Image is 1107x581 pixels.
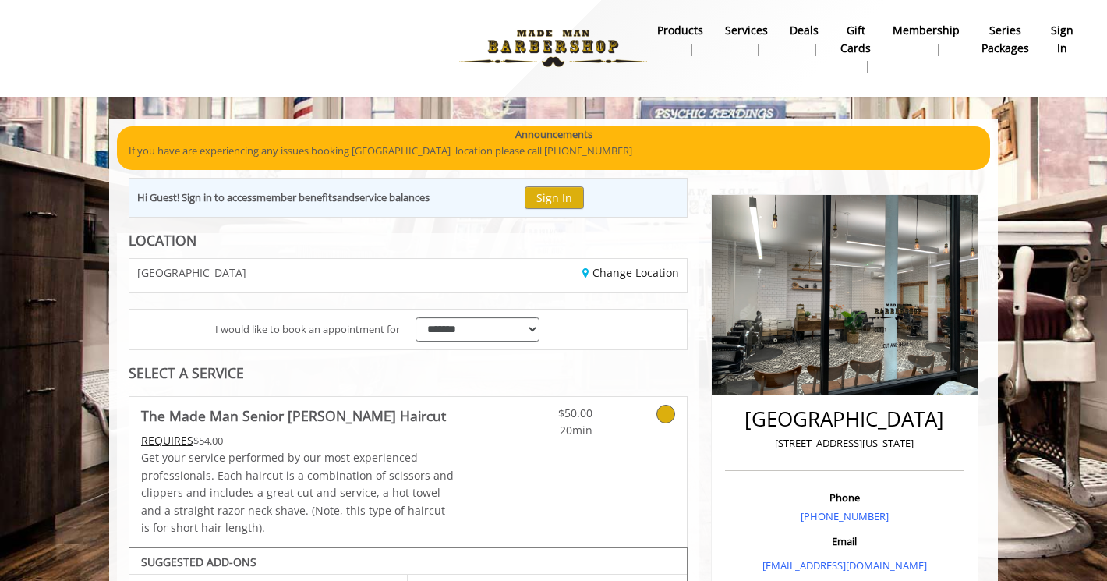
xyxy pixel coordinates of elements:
span: I would like to book an appointment for [215,321,400,338]
p: If you have are experiencing any issues booking [GEOGRAPHIC_DATA] location please call [PHONE_NUM... [129,143,978,159]
span: [GEOGRAPHIC_DATA] [137,267,246,278]
a: Gift cardsgift cards [829,19,882,77]
b: LOCATION [129,231,196,250]
b: Membership [893,22,960,39]
a: sign insign in [1040,19,1084,60]
h2: [GEOGRAPHIC_DATA] [729,408,960,430]
button: Sign In [525,186,584,209]
div: $54.00 [141,432,454,449]
div: Hi Guest! Sign in to access and [137,190,430,206]
a: MembershipMembership [882,19,971,60]
b: Deals [790,22,819,39]
b: SUGGESTED ADD-ONS [141,554,256,569]
a: Change Location [582,265,679,280]
img: Made Man Barbershop logo [446,5,660,91]
a: DealsDeals [779,19,829,60]
a: [EMAIL_ADDRESS][DOMAIN_NAME] [762,558,927,572]
a: [PHONE_NUMBER] [801,509,889,523]
h3: Email [729,536,960,547]
a: Productsproducts [646,19,714,60]
b: Series packages [981,22,1029,57]
div: SELECT A SERVICE [129,366,688,381]
p: Get your service performed by our most experienced professionals. Each haircut is a combination o... [141,449,454,537]
b: sign in [1051,22,1073,57]
a: Series packagesSeries packages [971,19,1040,77]
b: member benefits [256,190,337,204]
b: products [657,22,703,39]
b: Announcements [515,126,592,143]
h3: Phone [729,492,960,503]
b: gift cards [840,22,871,57]
b: service balances [355,190,430,204]
b: Services [725,22,768,39]
span: This service needs some Advance to be paid before we block your appointment [141,433,193,448]
a: ServicesServices [714,19,779,60]
span: $50.00 [500,405,592,422]
b: The Made Man Senior [PERSON_NAME] Haircut [141,405,446,427]
p: [STREET_ADDRESS][US_STATE] [729,435,960,452]
span: 20min [500,422,592,439]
